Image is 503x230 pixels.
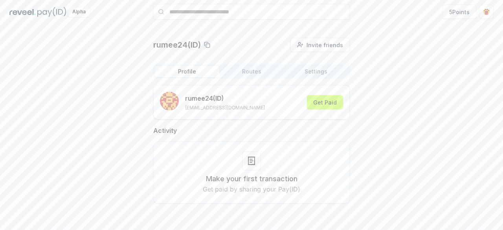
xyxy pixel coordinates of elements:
[155,66,219,77] button: Profile
[153,39,201,50] p: rumee24(ID)
[206,173,297,184] h3: Make your first transaction
[185,105,265,111] p: [EMAIL_ADDRESS][DOMAIN_NAME]
[9,7,36,17] img: reveel_dark
[153,126,350,135] h2: Activity
[37,7,66,17] img: pay_id
[307,41,343,49] span: Invite friends
[219,66,284,77] button: Routes
[203,184,300,194] p: Get paid by sharing your Pay(ID)
[185,94,265,103] p: rumee24 (ID)
[68,7,90,17] div: Alpha
[284,66,348,77] button: Settings
[442,5,476,19] button: 5Points
[307,95,343,109] button: Get Paid
[290,38,350,52] button: Invite friends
